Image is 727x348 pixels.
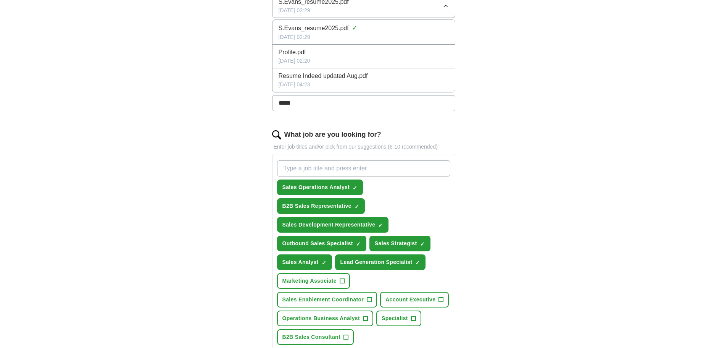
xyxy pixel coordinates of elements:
[279,33,449,41] div: [DATE] 02:29
[272,130,281,139] img: search.png
[279,81,449,89] div: [DATE] 04:23
[282,183,350,191] span: Sales Operations Analyst
[282,258,319,266] span: Sales Analyst
[277,217,389,233] button: Sales Development Representative✓
[369,236,430,251] button: Sales Strategist✓
[375,240,417,248] span: Sales Strategist
[376,311,421,326] button: Specialist
[352,23,358,33] span: ✓
[277,329,354,345] button: B2B Sales Consultant
[322,260,326,266] span: ✓
[282,221,376,229] span: Sales Development Representative
[277,254,332,270] button: Sales Analyst✓
[282,314,360,322] span: Operations Business Analyst
[355,204,359,210] span: ✓
[380,292,449,308] button: Account Executive
[277,198,365,214] button: B2B Sales Representative✓
[277,292,377,308] button: Sales Enablement Coordinator
[282,240,353,248] span: Outbound Sales Specialist
[353,185,357,191] span: ✓
[279,6,310,15] span: [DATE] 02:29
[415,260,420,266] span: ✓
[282,333,340,341] span: B2B Sales Consultant
[277,273,350,289] button: Marketing Associate
[272,143,455,151] p: Enter job titles and/or pick from our suggestions (6-10 recommended)
[279,48,306,57] span: Profile.pdf
[340,258,413,266] span: Lead Generation Specialist
[282,202,351,210] span: B2B Sales Representative
[277,180,363,195] button: Sales Operations Analyst✓
[282,296,364,304] span: Sales Enablement Coordinator
[279,71,368,81] span: Resume Indeed updated Aug.pdf
[378,222,383,228] span: ✓
[277,311,373,326] button: Operations Business Analyst
[279,24,349,33] span: S.Evans_resume2025.pdf
[284,129,381,140] label: What job are you looking for?
[356,241,361,247] span: ✓
[420,241,425,247] span: ✓
[277,160,450,176] input: Type a job title and press enter
[335,254,426,270] button: Lead Generation Specialist✓
[382,314,408,322] span: Specialist
[279,57,449,65] div: [DATE] 02:20
[277,236,366,251] button: Outbound Sales Specialist✓
[385,296,435,304] span: Account Executive
[282,277,337,285] span: Marketing Associate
